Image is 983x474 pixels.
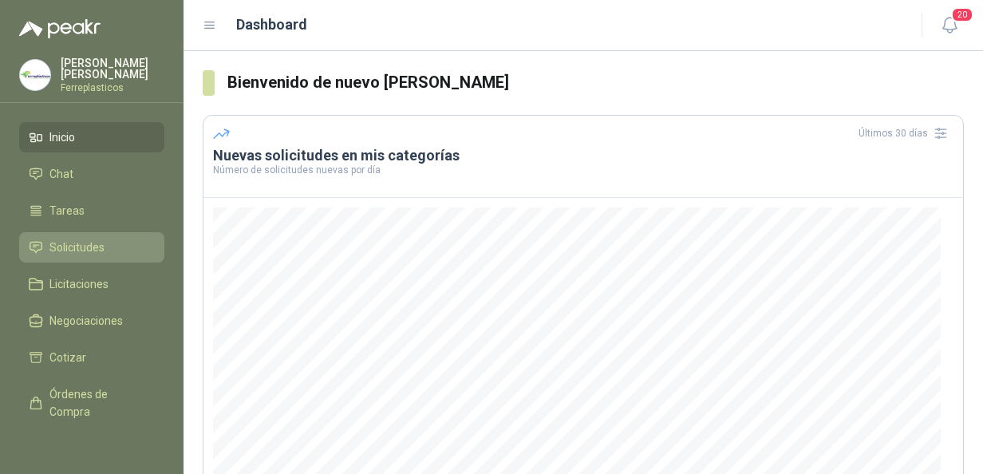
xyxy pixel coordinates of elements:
[49,202,85,219] span: Tareas
[213,165,953,175] p: Número de solicitudes nuevas por día
[19,159,164,189] a: Chat
[49,239,105,256] span: Solicitudes
[49,165,73,183] span: Chat
[19,269,164,299] a: Licitaciones
[61,57,164,80] p: [PERSON_NAME] [PERSON_NAME]
[951,7,973,22] span: 20
[19,232,164,263] a: Solicitudes
[49,275,109,293] span: Licitaciones
[19,379,164,427] a: Órdenes de Compra
[49,385,149,421] span: Órdenes de Compra
[49,349,86,366] span: Cotizar
[935,11,964,40] button: 20
[236,14,307,36] h1: Dashboard
[227,70,964,95] h3: Bienvenido de nuevo [PERSON_NAME]
[859,120,953,146] div: Últimos 30 días
[49,312,123,330] span: Negociaciones
[19,19,101,38] img: Logo peakr
[61,83,164,93] p: Ferreplasticos
[19,196,164,226] a: Tareas
[19,122,164,152] a: Inicio
[19,342,164,373] a: Cotizar
[19,433,164,464] a: Remisiones
[19,306,164,336] a: Negociaciones
[49,128,75,146] span: Inicio
[20,60,50,90] img: Company Logo
[213,146,953,165] h3: Nuevas solicitudes en mis categorías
